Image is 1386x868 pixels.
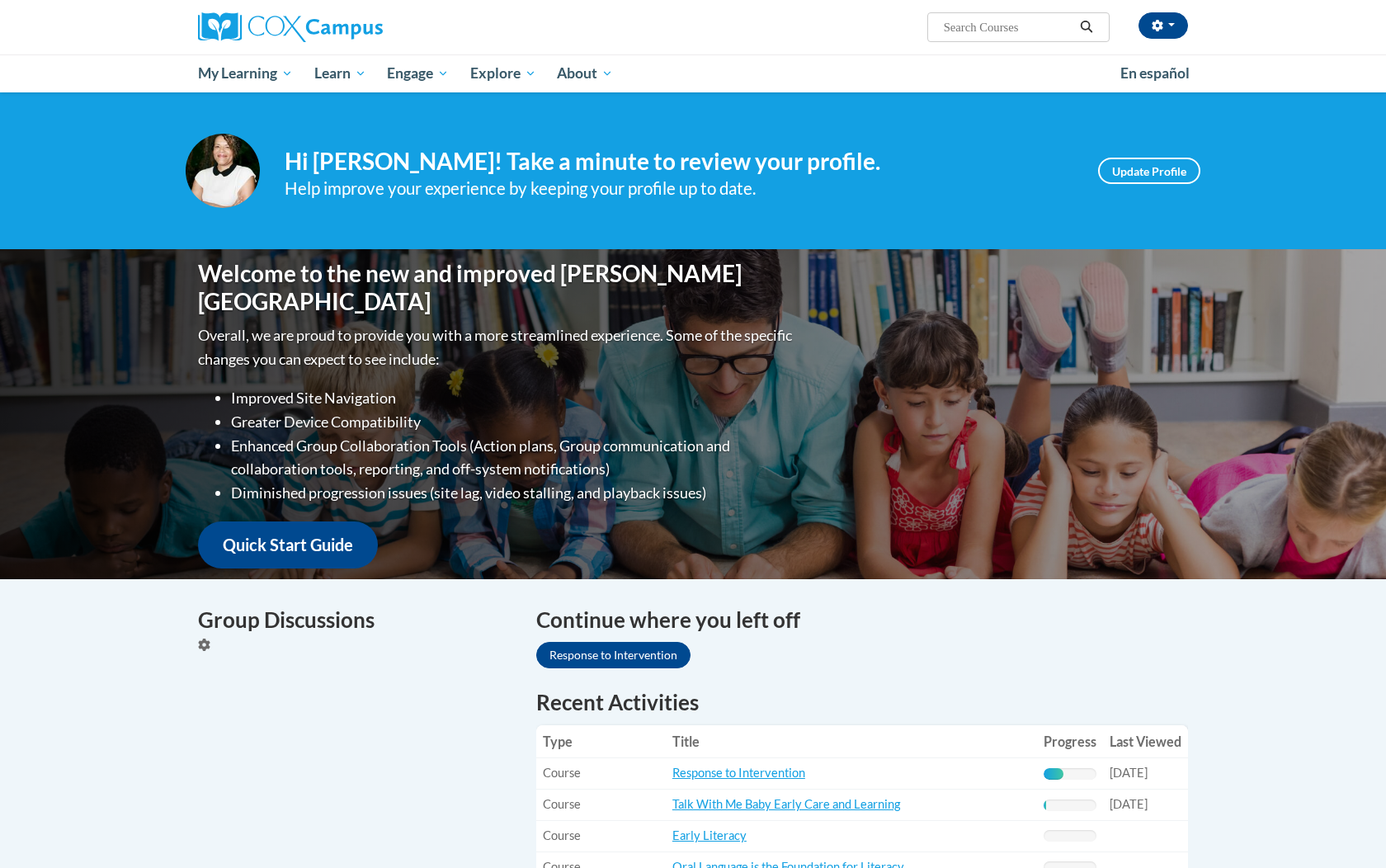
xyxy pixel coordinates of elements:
[198,323,796,371] p: Overall, we are proud to provide you with a more streamlined experience. Some of the specific cha...
[536,725,666,758] th: Type
[376,54,460,92] a: Engage
[314,64,366,83] span: Learn
[536,604,1188,636] h4: Continue where you left off
[187,54,304,92] a: My Learning
[198,12,383,42] img: Cox Campus
[1110,56,1200,91] a: En español
[1074,17,1099,37] button: Search
[543,797,581,811] span: Course
[547,54,625,92] a: About
[198,521,378,568] a: Quick Start Guide
[672,828,747,842] a: Early Literacy
[1037,725,1103,758] th: Progress
[672,797,900,811] a: Talk With Me Baby Early Care and Learning
[1110,797,1148,811] span: [DATE]
[186,134,260,208] img: Profile Image
[198,64,293,83] span: My Learning
[1120,64,1190,82] span: En español
[543,766,581,780] span: Course
[387,64,449,83] span: Engage
[543,828,581,842] span: Course
[536,642,691,668] a: Response to Intervention
[942,17,1074,37] input: Search Courses
[198,604,511,636] h4: Group Discussions
[1098,158,1200,184] a: Update Profile
[1044,768,1063,780] div: Progress, %
[672,766,805,780] a: Response to Intervention
[1044,800,1046,811] div: Progress, %
[173,54,1213,92] div: Main menu
[666,725,1037,758] th: Title
[231,481,796,505] li: Diminished progression issues (site lag, video stalling, and playback issues)
[198,260,796,315] h1: Welcome to the new and improved [PERSON_NAME][GEOGRAPHIC_DATA]
[460,54,547,92] a: Explore
[304,54,377,92] a: Learn
[1138,12,1188,39] button: Account Settings
[1103,725,1188,758] th: Last Viewed
[285,175,1073,202] div: Help improve your experience by keeping your profile up to date.
[231,386,796,410] li: Improved Site Navigation
[557,64,613,83] span: About
[198,12,511,42] a: Cox Campus
[536,687,1188,717] h1: Recent Activities
[470,64,536,83] span: Explore
[1110,766,1148,780] span: [DATE]
[231,434,796,482] li: Enhanced Group Collaboration Tools (Action plans, Group communication and collaboration tools, re...
[231,410,796,434] li: Greater Device Compatibility
[285,148,1073,176] h4: Hi [PERSON_NAME]! Take a minute to review your profile.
